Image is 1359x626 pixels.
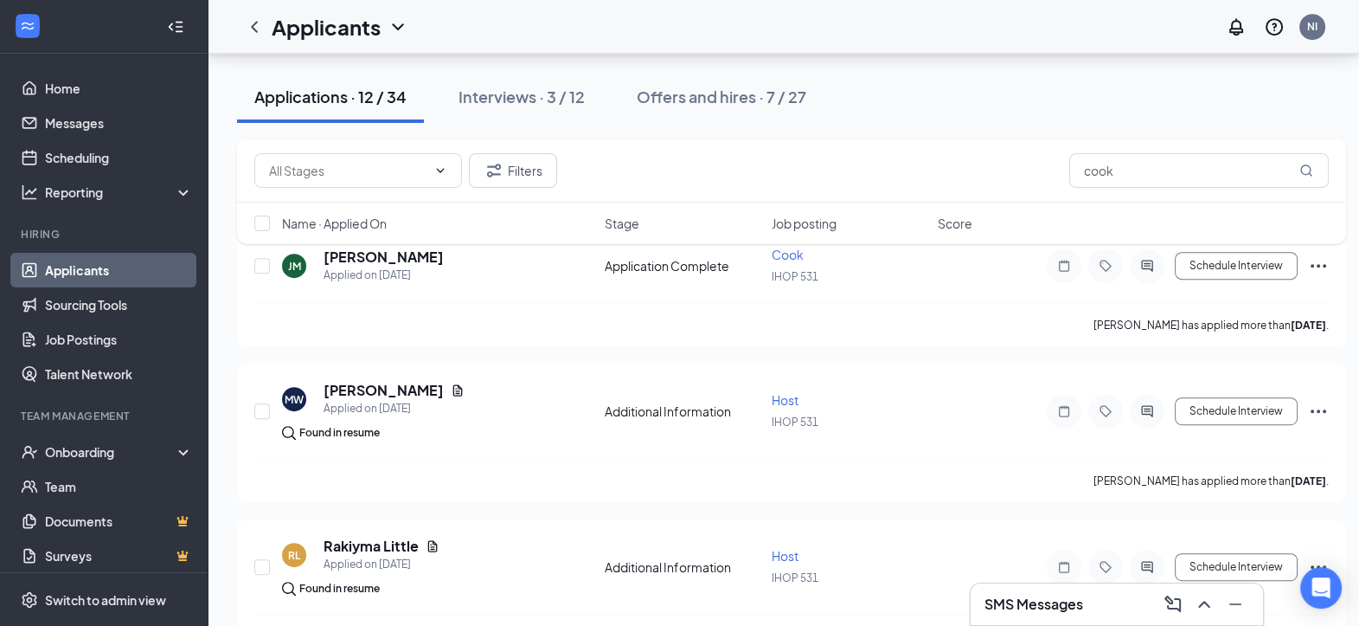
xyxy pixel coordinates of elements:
[1221,591,1249,618] button: Minimize
[45,253,193,287] a: Applicants
[282,426,296,440] img: search.bf7aa3482b7795d4f01b.svg
[1307,19,1317,34] div: NI
[1308,401,1329,422] svg: Ellipses
[426,539,439,553] svg: Document
[771,392,798,408] span: Host
[21,227,189,242] div: Hiring
[1264,16,1285,37] svg: QuestionInfo
[1095,259,1116,273] svg: Tag
[771,416,817,429] span: IHOP 531
[1175,252,1298,280] button: Schedule Interview
[167,18,184,35] svg: Collapse
[938,215,972,232] span: Score
[45,469,193,504] a: Team
[1226,16,1247,37] svg: Notifications
[388,16,408,37] svg: ChevronDown
[1225,594,1246,615] svg: Minimize
[45,140,193,175] a: Scheduling
[282,582,296,596] img: search.bf7aa3482b7795d4f01b.svg
[1054,404,1074,418] svg: Note
[433,164,447,177] svg: ChevronDown
[272,12,381,42] h1: Applicants
[1163,594,1183,615] svg: ComposeMessage
[285,392,304,407] div: MW
[282,215,387,232] span: Name · Applied On
[299,580,380,597] div: Found in resume
[1093,474,1329,488] p: [PERSON_NAME] has applied more than .
[605,215,639,232] span: Stage
[984,595,1083,614] h3: SMS Messages
[771,548,798,564] span: Host
[21,184,38,201] svg: Analysis
[1137,560,1157,574] svg: ActiveChat
[484,160,504,181] svg: Filter
[1300,567,1342,609] div: Open Intercom Messenger
[45,184,194,201] div: Reporting
[21,591,38,609] svg: Settings
[469,153,557,188] button: Filter Filters
[45,443,178,461] div: Onboarding
[771,270,817,283] span: IHOP 531
[771,571,817,584] span: IHOP 531
[605,403,761,420] div: Additional Information
[1190,591,1218,618] button: ChevronUp
[288,259,301,274] div: JM
[1137,404,1157,418] svg: ActiveChat
[605,558,761,576] div: Additional Information
[1095,404,1116,418] svg: Tag
[1137,259,1157,273] svg: ActiveChat
[45,71,193,106] a: Home
[45,539,193,573] a: SurveysCrown
[254,86,407,107] div: Applications · 12 / 34
[45,591,166,609] div: Switch to admin view
[324,537,419,556] h5: Rakiyma Little
[1291,474,1326,487] b: [DATE]
[1054,560,1074,574] svg: Note
[45,287,193,322] a: Sourcing Tools
[324,400,465,417] div: Applied on [DATE]
[45,106,193,140] a: Messages
[1194,594,1215,615] svg: ChevronUp
[451,384,465,397] svg: Document
[1159,591,1187,618] button: ComposeMessage
[1308,255,1329,276] svg: Ellipses
[21,443,38,461] svg: UserCheck
[324,381,444,400] h5: [PERSON_NAME]
[1299,164,1313,177] svg: MagnifyingGlass
[45,357,193,391] a: Talent Network
[324,556,439,573] div: Applied on [DATE]
[269,161,426,180] input: All Stages
[1095,560,1116,574] svg: Tag
[21,409,189,423] div: Team Management
[458,86,585,107] div: Interviews · 3 / 12
[1069,153,1329,188] input: Search in applications
[1054,259,1074,273] svg: Note
[637,86,806,107] div: Offers and hires · 7 / 27
[299,424,380,442] div: Found in resume
[324,267,444,284] div: Applied on [DATE]
[1308,557,1329,578] svg: Ellipses
[605,257,761,274] div: Application Complete
[1175,397,1298,425] button: Schedule Interview
[19,17,36,35] svg: WorkstreamLogo
[45,504,193,539] a: DocumentsCrown
[1291,319,1326,332] b: [DATE]
[771,215,836,232] span: Job posting
[1175,553,1298,581] button: Schedule Interview
[1093,318,1329,332] p: [PERSON_NAME] has applied more than .
[288,548,300,563] div: RL
[45,322,193,357] a: Job Postings
[244,16,265,37] svg: ChevronLeft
